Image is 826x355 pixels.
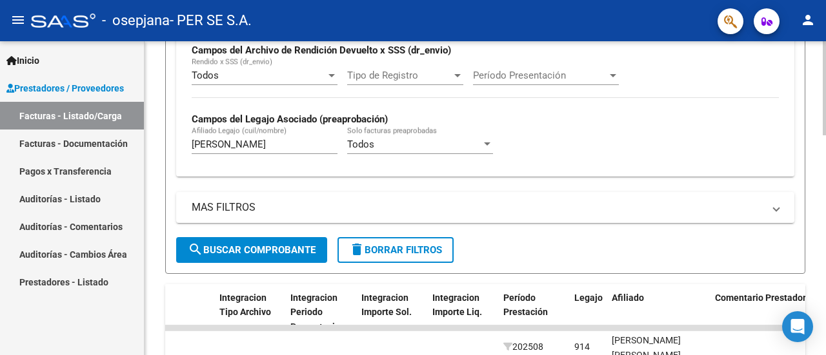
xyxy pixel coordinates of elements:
span: Buscar Comprobante [188,244,316,256]
span: - osepjana [102,6,170,35]
span: - PER SE S.A. [170,6,252,35]
span: Período Presentación [473,70,607,81]
mat-icon: person [800,12,816,28]
span: Período Prestación [503,293,548,318]
span: Afiliado [612,293,644,303]
div: Open Intercom Messenger [782,311,813,342]
datatable-header-cell: Período Prestación [498,284,569,341]
span: 202508 [503,341,543,352]
button: Buscar Comprobante [176,237,327,263]
mat-icon: search [188,242,203,257]
span: Inicio [6,53,39,68]
datatable-header-cell: Integracion Periodo Presentacion [285,284,356,341]
mat-icon: delete [349,242,365,257]
strong: Campos del Legajo Asociado (preaprobación) [192,113,388,125]
button: Borrar Filtros [337,237,454,263]
span: Integracion Periodo Presentacion [290,293,345,332]
strong: Campos del Archivo de Rendición Devuelto x SSS (dr_envio) [192,44,451,56]
span: Integracion Importe Liq. [432,293,482,318]
span: Todos [192,70,219,81]
datatable-header-cell: Integracion Tipo Archivo [214,284,285,341]
span: Borrar Filtros [349,244,442,256]
datatable-header-cell: Afiliado [607,284,710,341]
span: Integracion Tipo Archivo [219,293,271,318]
span: Todos [347,139,374,150]
datatable-header-cell: Integracion Importe Sol. [356,284,427,341]
mat-icon: menu [10,12,26,28]
mat-expansion-panel-header: MAS FILTROS [176,192,794,223]
span: Integracion Importe Sol. [361,293,412,318]
mat-panel-title: MAS FILTROS [192,200,763,215]
datatable-header-cell: Legajo [569,284,607,341]
datatable-header-cell: Integracion Importe Liq. [427,284,498,341]
span: Legajo [574,293,603,303]
span: Prestadores / Proveedores [6,81,124,95]
span: Tipo de Registro [347,70,452,81]
div: 914 [574,340,590,354]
